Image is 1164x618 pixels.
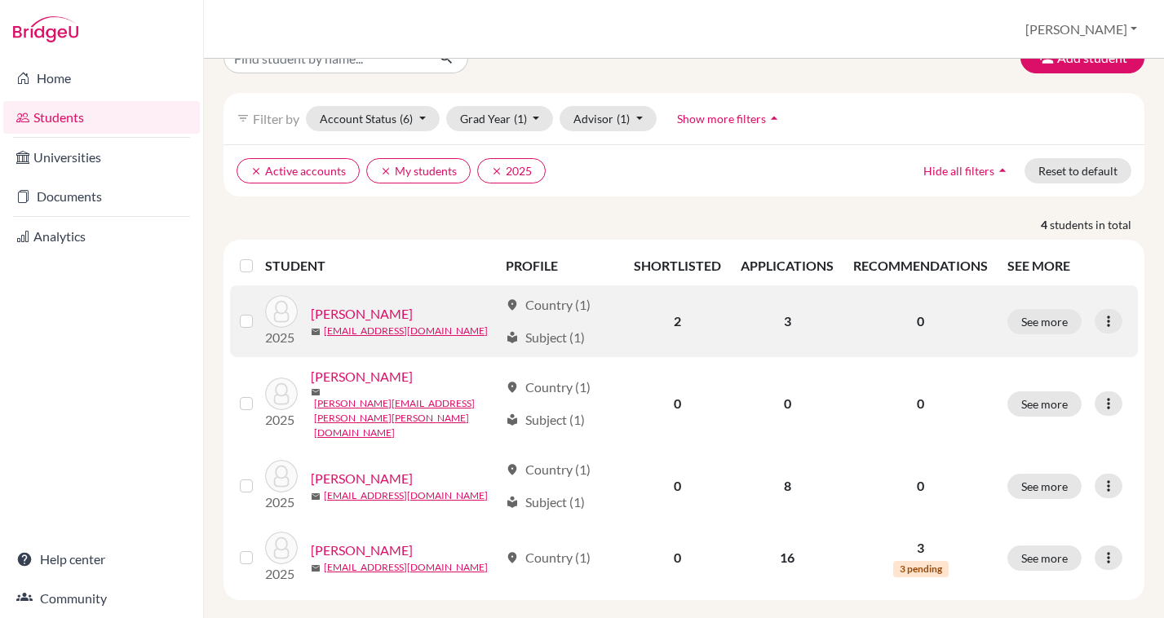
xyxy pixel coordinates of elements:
span: Hide all filters [923,164,994,178]
span: location_on [506,551,519,564]
span: mail [311,563,321,573]
td: 8 [731,450,843,522]
td: 16 [731,522,843,594]
span: (1) [514,112,527,126]
a: [EMAIL_ADDRESS][DOMAIN_NAME] [324,560,488,575]
button: See more [1007,391,1082,417]
span: 3 pending [893,561,949,577]
td: 2 [624,285,731,357]
span: location_on [506,463,519,476]
span: location_on [506,381,519,394]
p: 0 [853,476,988,496]
span: location_on [506,298,519,311]
th: STUDENT [265,246,496,285]
span: mail [311,492,321,501]
a: Documents [3,180,200,213]
span: students in total [1050,216,1144,233]
i: filter_list [237,112,250,125]
td: 3 [731,285,843,357]
a: [PERSON_NAME] [311,367,413,386]
td: 0 [731,357,843,450]
button: clear2025 [477,158,546,183]
button: Advisor(1) [560,106,657,131]
div: Country (1) [506,295,591,315]
span: (6) [400,112,413,126]
p: 2025 [265,328,298,347]
a: Analytics [3,220,200,253]
img: Nita, Maximo [265,460,298,492]
span: local_library [506,331,519,344]
button: See more [1007,309,1082,334]
a: Home [3,62,200,95]
p: 3 [853,538,988,558]
a: Help center [3,543,200,576]
strong: 4 [1041,216,1050,233]
th: PROFILE [496,246,625,285]
button: Show more filtersarrow_drop_up [663,106,796,131]
a: Universities [3,141,200,174]
button: clearActive accounts [237,158,360,183]
a: [EMAIL_ADDRESS][DOMAIN_NAME] [324,488,488,503]
span: mail [311,327,321,337]
i: clear [250,166,262,177]
img: Gago, Rafael [265,377,298,410]
button: Grad Year(1) [446,106,554,131]
th: SHORTLISTED [624,246,731,285]
div: Country (1) [506,460,591,479]
button: [PERSON_NAME] [1018,14,1144,45]
div: Country (1) [506,377,591,397]
a: Community [3,582,200,615]
span: local_library [506,496,519,509]
td: 0 [624,357,731,450]
p: 2025 [265,410,298,430]
th: RECOMMENDATIONS [843,246,998,285]
th: APPLICATIONS [731,246,843,285]
i: clear [380,166,392,177]
p: 2025 [265,564,298,584]
button: See more [1007,474,1082,499]
span: local_library [506,413,519,426]
p: 0 [853,311,988,331]
i: arrow_drop_up [766,110,782,126]
div: Subject (1) [506,410,585,430]
img: Bridge-U [13,16,78,42]
i: clear [491,166,502,177]
span: (1) [617,112,630,126]
a: [PERSON_NAME] [311,469,413,488]
img: Burga, Juan Ignacio [265,295,298,328]
div: Subject (1) [506,328,585,347]
div: Subject (1) [506,492,585,512]
a: [PERSON_NAME] [311,541,413,560]
span: Filter by [253,111,299,126]
a: [PERSON_NAME] [311,304,413,324]
img: Salazar, Mario [265,532,298,564]
th: SEE MORE [998,246,1138,285]
span: mail [311,387,321,397]
button: See more [1007,545,1082,571]
button: Hide all filtersarrow_drop_up [910,158,1025,183]
button: Reset to default [1025,158,1131,183]
a: [EMAIL_ADDRESS][DOMAIN_NAME] [324,324,488,338]
a: [PERSON_NAME][EMAIL_ADDRESS][PERSON_NAME][PERSON_NAME][DOMAIN_NAME] [314,396,498,440]
i: arrow_drop_up [994,162,1011,179]
span: Show more filters [677,112,766,126]
button: clearMy students [366,158,471,183]
p: 2025 [265,492,298,512]
button: Account Status(6) [306,106,440,131]
td: 0 [624,522,731,594]
a: Students [3,101,200,134]
p: 0 [853,394,988,413]
div: Country (1) [506,548,591,567]
td: 0 [624,450,731,522]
